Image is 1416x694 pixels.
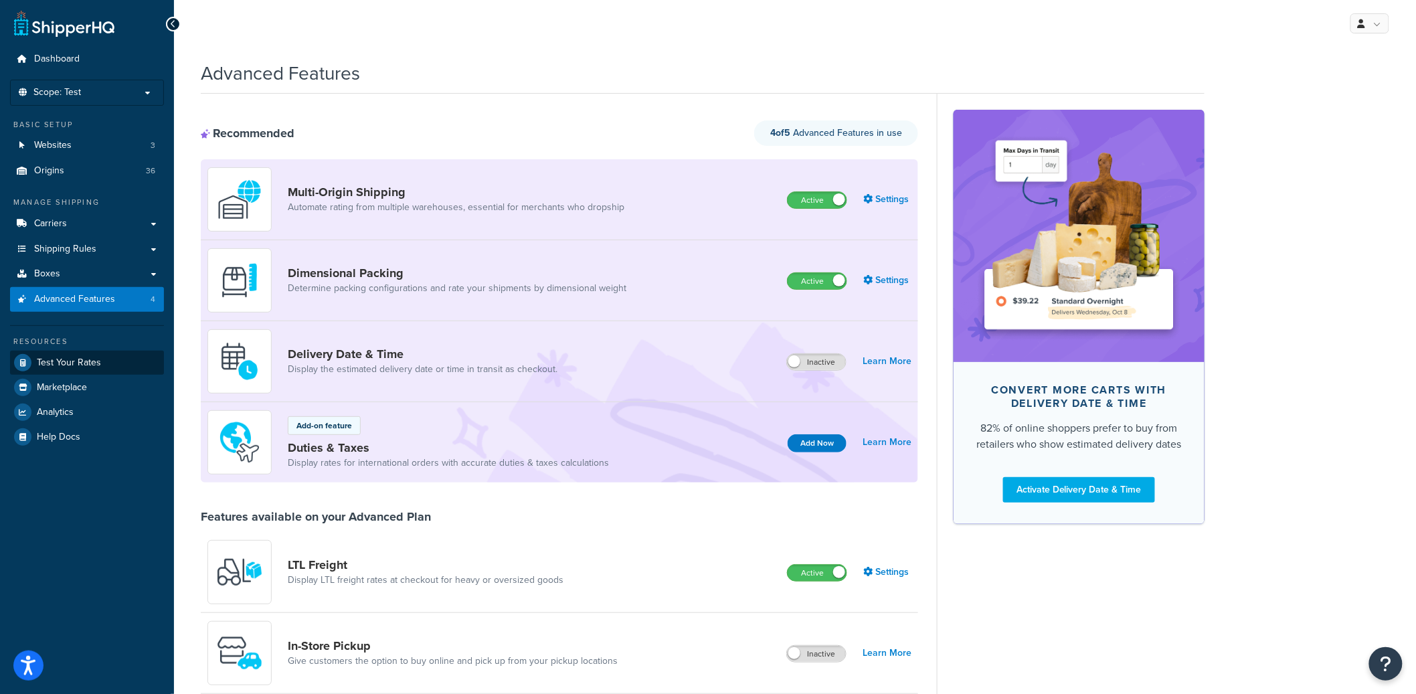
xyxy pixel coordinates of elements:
[201,509,431,524] div: Features available on your Advanced Plan
[288,201,624,214] a: Automate rating from multiple warehouses, essential for merchants who dropship
[10,237,164,262] a: Shipping Rules
[788,192,847,208] label: Active
[10,197,164,208] div: Manage Shipping
[151,140,155,151] span: 3
[10,336,164,347] div: Resources
[10,287,164,312] a: Advanced Features4
[216,549,263,596] img: y79ZsPf0fXUFUhFXDzUgf+ktZg5F2+ohG75+v3d2s1D9TjoU8PiyCIluIjV41seZevKCRuEjTPPOKHJsQcmKCXGdfprl3L4q7...
[787,646,846,662] label: Inactive
[216,338,263,385] img: gfkeb5ejjkALwAAAABJRU5ErkJggg==
[788,273,847,289] label: Active
[863,563,911,582] a: Settings
[34,268,60,280] span: Boxes
[10,400,164,424] a: Analytics
[10,211,164,236] a: Carriers
[216,419,263,466] img: icon-duo-feat-landed-cost-7136b061.png
[288,655,618,668] a: Give customers the option to buy online and pick up from your pickup locations
[288,363,557,376] a: Display the estimated delivery date or time in transit as checkout.
[770,126,790,140] strong: 4 of 5
[37,407,74,418] span: Analytics
[10,119,164,131] div: Basic Setup
[288,557,563,572] a: LTL Freight
[863,190,911,209] a: Settings
[34,54,80,65] span: Dashboard
[863,271,911,290] a: Settings
[10,159,164,183] a: Origins36
[216,257,263,304] img: DTVBYsAAAAAASUVORK5CYII=
[974,130,1184,341] img: feature-image-ddt-36eae7f7280da8017bfb280eaccd9c446f90b1fe08728e4019434db127062ab4.png
[201,126,294,141] div: Recommended
[788,434,847,452] button: Add Now
[863,644,911,663] a: Learn More
[1003,477,1155,503] a: Activate Delivery Date & Time
[34,165,64,177] span: Origins
[34,218,67,230] span: Carriers
[975,383,1183,410] div: Convert more carts with delivery date & time
[10,351,164,375] a: Test Your Rates
[288,282,626,295] a: Determine packing configurations and rate your shipments by dimensional weight
[787,354,846,370] label: Inactive
[10,287,164,312] li: Advanced Features
[788,565,847,581] label: Active
[10,159,164,183] li: Origins
[1369,647,1403,681] button: Open Resource Center
[863,433,911,452] a: Learn More
[288,266,626,280] a: Dimensional Packing
[288,185,624,199] a: Multi-Origin Shipping
[37,432,80,443] span: Help Docs
[34,244,96,255] span: Shipping Rules
[34,294,115,305] span: Advanced Features
[33,87,81,98] span: Scope: Test
[10,133,164,158] a: Websites3
[296,420,352,432] p: Add-on feature
[37,357,101,369] span: Test Your Rates
[34,140,72,151] span: Websites
[288,347,557,361] a: Delivery Date & Time
[10,425,164,449] a: Help Docs
[201,60,360,86] h1: Advanced Features
[151,294,155,305] span: 4
[216,630,263,677] img: wfgcfpwTIucLEAAAAASUVORK5CYII=
[10,47,164,72] a: Dashboard
[216,176,263,223] img: WatD5o0RtDAAAAAElFTkSuQmCC
[288,440,609,455] a: Duties & Taxes
[10,133,164,158] li: Websites
[770,126,902,140] span: Advanced Features in use
[288,456,609,470] a: Display rates for international orders with accurate duties & taxes calculations
[10,375,164,400] a: Marketplace
[146,165,155,177] span: 36
[288,638,618,653] a: In-Store Pickup
[37,382,87,394] span: Marketplace
[10,262,164,286] a: Boxes
[288,574,563,587] a: Display LTL freight rates at checkout for heavy or oversized goods
[863,352,911,371] a: Learn More
[975,420,1183,452] div: 82% of online shoppers prefer to buy from retailers who show estimated delivery dates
